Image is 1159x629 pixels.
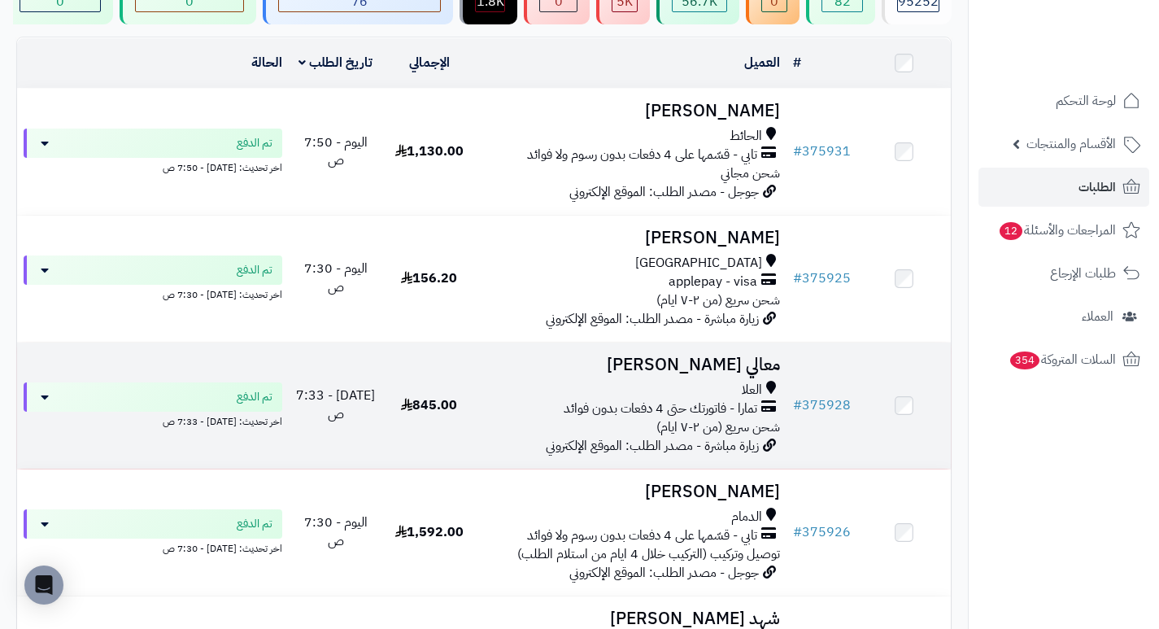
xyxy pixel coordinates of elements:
span: 845.00 [401,395,457,415]
a: العملاء [978,297,1149,336]
a: #375926 [793,522,851,542]
a: طلبات الإرجاع [978,254,1149,293]
span: تم الدفع [237,262,272,278]
span: شحن سريع (من ٢-٧ ايام) [656,290,780,310]
span: زيارة مباشرة - مصدر الطلب: الموقع الإلكتروني [546,436,759,456]
span: الأقسام والمنتجات [1026,133,1116,155]
a: # [793,53,801,72]
a: #375928 [793,395,851,415]
span: تم الدفع [237,135,272,151]
h3: شهد [PERSON_NAME] [482,609,780,628]
div: اخر تحديث: [DATE] - 7:30 ص [24,539,282,556]
h3: [PERSON_NAME] [482,483,780,501]
h3: [PERSON_NAME] [482,229,780,247]
span: # [793,269,802,288]
h3: [PERSON_NAME] [482,102,780,120]
div: اخر تحديث: [DATE] - 7:33 ص [24,412,282,429]
a: #375925 [793,269,851,288]
span: [GEOGRAPHIC_DATA] [635,254,762,273]
a: السلات المتروكة354 [978,340,1149,379]
span: زيارة مباشرة - مصدر الطلب: الموقع الإلكتروني [546,309,759,329]
span: شحن مجاني [721,164,780,183]
span: الدمام [731,508,762,526]
span: اليوم - 7:30 ص [304,513,368,551]
span: المراجعات والأسئلة [998,219,1116,242]
span: [DATE] - 7:33 ص [296,386,375,424]
a: العميل [744,53,780,72]
span: تمارا - فاتورتك حتى 4 دفعات بدون فوائد [564,400,757,418]
a: الحالة [251,53,282,72]
span: جوجل - مصدر الطلب: الموقع الإلكتروني [569,182,759,202]
div: اخر تحديث: [DATE] - 7:50 ص [24,158,282,175]
a: المراجعات والأسئلة12 [978,211,1149,250]
img: logo-2.png [1048,34,1144,68]
span: 1,130.00 [395,142,464,161]
div: Open Intercom Messenger [24,566,63,605]
span: # [793,522,802,542]
a: الطلبات [978,168,1149,207]
span: تابي - قسّمها على 4 دفعات بدون رسوم ولا فوائد [527,526,757,545]
a: تاريخ الطلب [298,53,373,72]
span: 354 [1009,352,1039,370]
span: شحن سريع (من ٢-٧ ايام) [656,417,780,437]
span: العملاء [1082,305,1113,328]
span: السلات المتروكة [1009,348,1116,371]
span: تم الدفع [237,389,272,405]
span: طلبات الإرجاع [1050,262,1116,285]
span: 1,592.00 [395,522,464,542]
h3: معالي [PERSON_NAME] [482,356,780,374]
span: جوجل - مصدر الطلب: الموقع الإلكتروني [569,563,759,583]
a: #375931 [793,142,851,161]
span: اليوم - 7:50 ص [304,133,368,171]
span: اليوم - 7:30 ص [304,259,368,297]
span: applepay - visa [669,273,757,291]
span: 12 [999,222,1022,241]
span: الحائط [730,127,762,146]
div: اخر تحديث: [DATE] - 7:30 ص [24,285,282,302]
span: تم الدفع [237,516,272,532]
span: # [793,395,802,415]
span: # [793,142,802,161]
span: الطلبات [1078,176,1116,199]
a: لوحة التحكم [978,81,1149,120]
span: 156.20 [401,269,457,288]
a: الإجمالي [409,53,450,72]
span: العلا [742,381,762,400]
span: توصيل وتركيب (التركيب خلال 4 ايام من استلام الطلب) [517,544,780,564]
span: لوحة التحكم [1056,90,1116,112]
span: تابي - قسّمها على 4 دفعات بدون رسوم ولا فوائد [527,146,757,164]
